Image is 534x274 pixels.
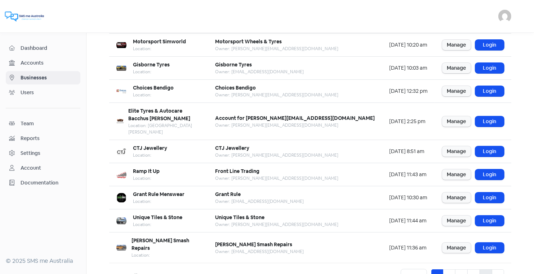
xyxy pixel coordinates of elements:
[442,169,471,180] a: Manage
[6,86,80,99] a: Users
[116,193,126,203] img: 4a6b15b7-8deb-4f81-962f-cd6db14835d5-250x250.png
[475,116,504,127] a: Login
[21,179,77,187] span: Documentation
[133,152,167,158] div: Location:
[389,148,428,155] div: [DATE] 8:51 am
[389,87,428,95] div: [DATE] 12:32 pm
[442,40,471,50] a: Manage
[132,252,201,258] div: Location:
[215,115,375,121] b: Account for [PERSON_NAME][EMAIL_ADDRESS][DOMAIN_NAME]
[442,63,471,73] a: Manage
[475,169,504,180] a: Login
[133,61,170,68] b: Gisborne Tyres
[215,38,282,45] b: Motorsport Wheels & Tyres
[133,84,174,91] b: Choices Bendigo
[21,149,40,157] div: Settings
[442,216,471,226] a: Manage
[389,41,428,49] div: [DATE] 10:20 am
[475,243,504,253] a: Login
[116,243,126,253] img: 41d3e966-6eab-4070-a8ed-998341c7dede-250x250.png
[128,122,201,135] div: Location: [GEOGRAPHIC_DATA][PERSON_NAME]
[133,198,184,205] div: Location:
[128,108,190,122] b: Elite Tyres & Autocare Bacchus [PERSON_NAME]
[215,152,338,158] div: Owner: [PERSON_NAME][EMAIL_ADDRESS][DOMAIN_NAME]
[116,40,126,50] img: f04f9500-df2d-4bc6-9216-70fe99c8ada6-250x250.png
[215,84,256,91] b: Choices Bendigo
[442,192,471,203] a: Manage
[215,145,249,151] b: CTJ Jewellery
[116,63,126,73] img: 63d568eb-2aa7-4a3e-ac80-3fa331f9deb7-250x250.png
[215,168,259,174] b: Front Line Trading
[6,176,80,190] a: Documentation
[133,45,186,52] div: Location:
[215,45,338,52] div: Owner: [PERSON_NAME][EMAIL_ADDRESS][DOMAIN_NAME]
[133,175,160,182] div: Location:
[215,241,292,248] b: [PERSON_NAME] Smash Repairs
[116,216,126,226] img: 052dc0f5-0326-4f27-ad8e-36ef436f33b3-250x250.png
[6,42,80,55] a: Dashboard
[133,145,167,151] b: CTJ Jewellery
[6,132,80,145] a: Reports
[389,118,428,125] div: [DATE] 2:25 pm
[498,10,511,23] img: User
[116,86,126,96] img: 0e827074-2277-4e51-9f29-4863781f49ff-250x250.png
[6,161,80,175] a: Account
[133,168,160,174] b: Ramp It Up
[6,71,80,84] a: Businesses
[389,171,428,178] div: [DATE] 11:43 am
[215,122,375,129] div: Owner: [PERSON_NAME][EMAIL_ADDRESS][DOMAIN_NAME]
[475,146,504,157] a: Login
[475,63,504,73] a: Login
[215,221,338,228] div: Owner: [PERSON_NAME][EMAIL_ADDRESS][DOMAIN_NAME]
[389,64,428,72] div: [DATE] 10:03 am
[21,135,77,142] span: Reports
[215,69,304,75] div: Owner: [EMAIL_ADDRESS][DOMAIN_NAME]
[6,257,80,265] div: © 2025 SMS me Australia
[6,56,80,70] a: Accounts
[475,40,504,50] a: Login
[6,147,80,160] a: Settings
[133,191,184,197] b: Grant Rule Menswear
[215,214,264,221] b: Unique Tiles & Stone
[215,92,338,98] div: Owner: [PERSON_NAME][EMAIL_ADDRESS][DOMAIN_NAME]
[215,175,338,182] div: Owner: [PERSON_NAME][EMAIL_ADDRESS][DOMAIN_NAME]
[475,216,504,226] a: Login
[475,86,504,96] a: Login
[132,237,189,251] b: [PERSON_NAME] Smash Repairs
[21,120,77,127] span: Team
[21,44,77,52] span: Dashboard
[133,214,182,221] b: Unique Tiles & Stone
[475,192,504,203] a: Login
[215,198,304,205] div: Owner: [EMAIL_ADDRESS][DOMAIN_NAME]
[215,61,252,68] b: Gisborne Tyres
[133,38,186,45] b: Motorsport Simworld
[442,243,471,253] a: Manage
[389,217,428,225] div: [DATE] 11:44 am
[442,116,471,127] a: Manage
[21,89,77,96] span: Users
[6,117,80,130] a: Team
[442,146,471,157] a: Manage
[215,248,304,255] div: Owner: [EMAIL_ADDRESS][DOMAIN_NAME]
[21,74,77,82] span: Businesses
[389,194,428,201] div: [DATE] 10:30 am
[215,191,241,197] b: Grant Rule
[133,221,182,228] div: Location:
[21,164,41,172] div: Account
[116,170,126,180] img: 35f4c1ad-4f2e-48ad-ab30-5155fdf70f3d-250x250.png
[116,116,124,126] img: 66d538de-5a83-4c3b-bc95-2d621ac501ae-250x250.png
[442,86,471,96] a: Manage
[21,59,77,67] span: Accounts
[133,92,174,98] div: Location:
[133,69,170,75] div: Location:
[389,244,428,252] div: [DATE] 11:36 am
[116,147,126,157] img: 7be11b49-75b7-437a-b653-4ef32f684f53-250x250.png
